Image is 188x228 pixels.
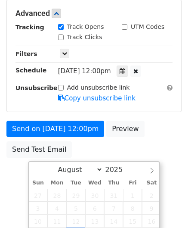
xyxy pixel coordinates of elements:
[15,9,173,18] h5: Advanced
[6,121,104,137] a: Send on [DATE] 12:00pm
[58,94,136,102] a: Copy unsubscribe link
[85,189,104,202] span: July 30, 2025
[15,67,46,74] strong: Schedule
[123,189,142,202] span: August 1, 2025
[104,215,123,228] span: August 14, 2025
[67,33,102,42] label: Track Clicks
[29,202,48,215] span: August 3, 2025
[123,180,142,186] span: Fri
[142,180,161,186] span: Sat
[66,215,85,228] span: August 12, 2025
[142,215,161,228] span: August 16, 2025
[106,121,144,137] a: Preview
[104,202,123,215] span: August 7, 2025
[104,180,123,186] span: Thu
[47,215,66,228] span: August 11, 2025
[29,215,48,228] span: August 10, 2025
[47,189,66,202] span: July 28, 2025
[142,202,161,215] span: August 9, 2025
[104,189,123,202] span: July 31, 2025
[85,202,104,215] span: August 6, 2025
[29,180,48,186] span: Sun
[29,189,48,202] span: July 27, 2025
[145,187,188,228] iframe: Chat Widget
[66,180,85,186] span: Tue
[47,180,66,186] span: Mon
[47,202,66,215] span: August 4, 2025
[15,50,37,57] strong: Filters
[103,166,134,174] input: Year
[67,22,104,31] label: Track Opens
[123,202,142,215] span: August 8, 2025
[58,67,111,75] span: [DATE] 12:00pm
[131,22,164,31] label: UTM Codes
[66,189,85,202] span: July 29, 2025
[142,189,161,202] span: August 2, 2025
[85,180,104,186] span: Wed
[15,24,44,31] strong: Tracking
[6,141,72,158] a: Send Test Email
[15,84,58,91] strong: Unsubscribe
[67,83,130,92] label: Add unsubscribe link
[85,215,104,228] span: August 13, 2025
[123,215,142,228] span: August 15, 2025
[66,202,85,215] span: August 5, 2025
